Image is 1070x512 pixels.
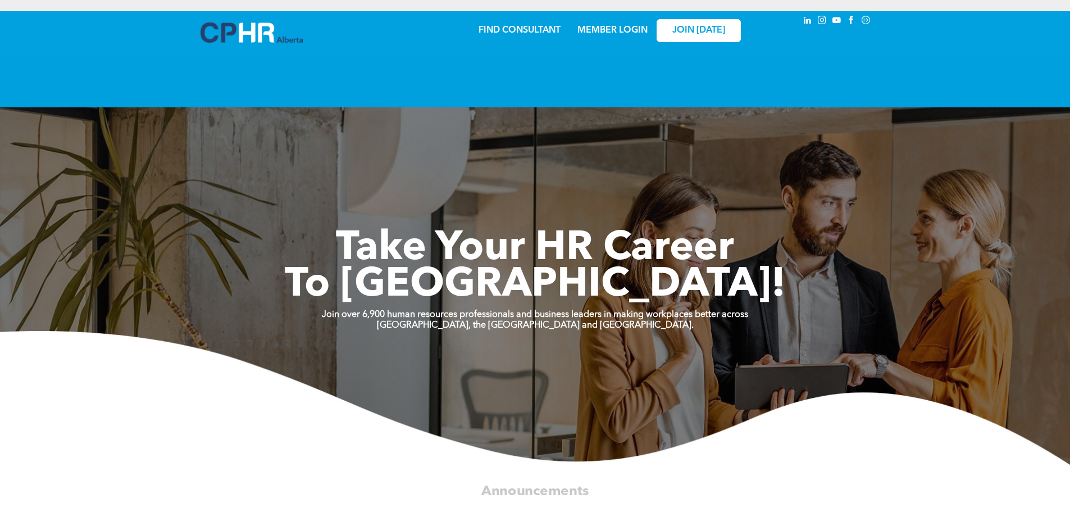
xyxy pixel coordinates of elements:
a: JOIN [DATE] [657,19,741,42]
span: Announcements [481,484,589,498]
a: MEMBER LOGIN [577,26,648,35]
img: A blue and white logo for cp alberta [201,22,303,43]
span: To [GEOGRAPHIC_DATA]! [285,265,786,306]
a: instagram [816,14,828,29]
a: linkedin [802,14,814,29]
a: facebook [845,14,858,29]
span: Take Your HR Career [336,229,734,269]
a: FIND CONSULTANT [479,26,561,35]
a: youtube [831,14,843,29]
span: JOIN [DATE] [672,25,725,36]
a: Social network [860,14,872,29]
strong: [GEOGRAPHIC_DATA], the [GEOGRAPHIC_DATA] and [GEOGRAPHIC_DATA]. [377,321,694,330]
strong: Join over 6,900 human resources professionals and business leaders in making workplaces better ac... [322,310,748,319]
